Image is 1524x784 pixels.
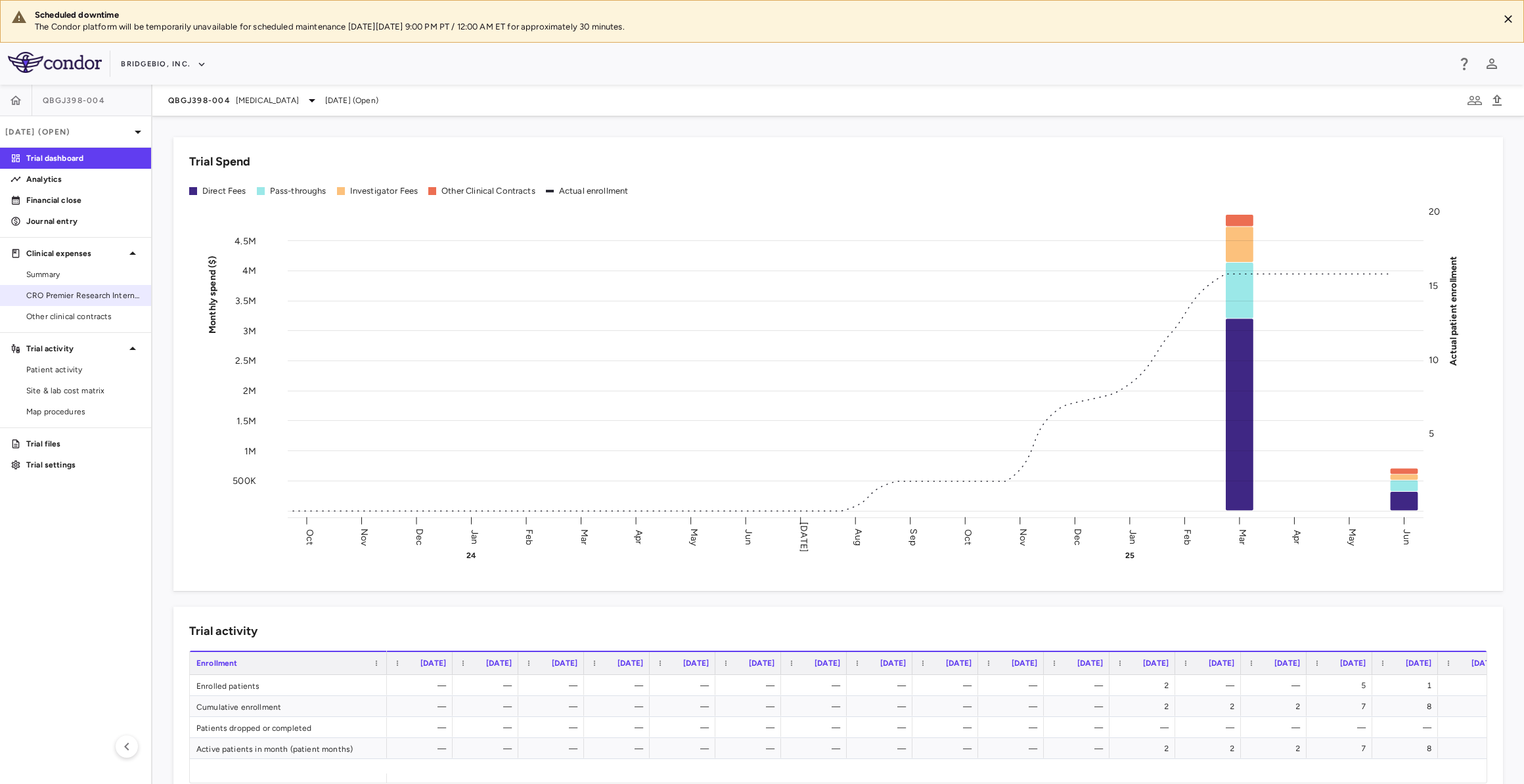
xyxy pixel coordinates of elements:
[727,738,774,759] div: —
[799,523,810,553] text: [DATE]
[26,406,141,418] span: Map procedures
[1056,717,1103,738] div: —
[26,311,141,322] span: Other clinical contracts
[924,696,972,717] div: —
[727,696,774,717] div: —
[1074,529,1085,546] text: Dec
[5,126,130,138] p: [DATE] (Open)
[1121,696,1169,717] div: 2
[420,659,446,668] span: [DATE]
[559,185,629,197] div: Actual enrollment
[26,438,141,450] p: Trial files
[121,54,206,75] button: BridgeBio, Inc.
[859,696,906,717] div: —
[189,622,258,640] h6: Trial activity
[524,529,535,545] text: Feb
[1121,675,1169,696] div: 2
[596,738,643,759] div: —
[270,185,326,197] div: Pass-throughs
[859,675,906,696] div: —
[1384,717,1431,738] div: —
[469,530,480,544] text: Jan
[1127,551,1136,560] text: 25
[399,675,446,696] div: —
[233,476,256,487] tspan: 500K
[1143,659,1169,668] span: [DATE]
[1056,696,1103,717] div: —
[1012,659,1037,668] span: [DATE]
[1384,738,1431,759] div: 8
[1187,738,1234,759] div: 2
[990,738,1037,759] div: —
[946,659,972,668] span: [DATE]
[1406,659,1431,668] span: [DATE]
[1340,659,1366,668] span: [DATE]
[464,717,512,738] div: —
[236,416,256,427] tspan: 1.5M
[793,696,840,717] div: —
[399,738,446,759] div: —
[1450,696,1497,717] div: 12
[244,446,256,457] tspan: 1M
[464,738,512,759] div: —
[1318,696,1366,717] div: 7
[727,675,774,696] div: —
[909,529,920,546] text: Sep
[359,529,370,546] text: Nov
[1431,428,1436,439] tspan: 5
[26,459,141,471] p: Trial settings
[1121,717,1169,738] div: —
[924,675,972,696] div: —
[26,269,141,280] span: Summary
[26,385,141,397] span: Site & lab cost matrix
[190,675,387,695] div: Enrolled patients
[634,530,645,544] text: Apr
[1184,529,1195,545] text: Feb
[990,696,1037,717] div: —
[464,675,512,696] div: —
[596,675,643,696] div: —
[242,265,256,276] tspan: 4M
[579,529,591,545] text: Mar
[1187,717,1234,738] div: —
[350,185,418,197] div: Investigator Fees
[1077,659,1103,668] span: [DATE]
[727,717,774,738] div: —
[243,326,256,337] tspan: 3M
[1450,717,1497,738] div: —
[596,696,643,717] div: —
[464,696,512,717] div: —
[1450,255,1461,366] tspan: Actual patient enrollment
[689,529,700,546] text: May
[1450,675,1497,696] div: 4
[617,659,643,668] span: [DATE]
[1349,529,1360,546] text: May
[1384,675,1431,696] div: 1
[1121,738,1169,759] div: 2
[43,95,105,106] span: QBGJ398-004
[304,529,315,545] text: Oct
[530,675,577,696] div: —
[1471,659,1497,668] span: [DATE]
[168,95,231,106] span: QBGJ398-004
[793,717,840,738] div: —
[8,52,102,73] img: logo-full-SnFGN8VE.png
[235,355,256,366] tspan: 2.5M
[243,385,256,397] tspan: 2M
[1404,530,1415,545] text: Jun
[399,696,446,717] div: —
[236,95,299,106] span: [MEDICAL_DATA]
[683,659,709,668] span: [DATE]
[990,717,1037,738] div: —
[35,21,1488,33] p: The Condor platform will be temporarily unavailable for scheduled maintenance [DATE][DATE] 9:00 P...
[964,529,975,545] text: Oct
[854,529,865,546] text: Aug
[1209,659,1234,668] span: [DATE]
[26,152,141,164] p: Trial dashboard
[26,290,141,301] span: CRO Premier Research International
[1431,354,1441,365] tspan: 10
[189,153,250,171] h6: Trial Spend
[1253,675,1300,696] div: —
[1129,530,1140,544] text: Jan
[235,295,256,307] tspan: 3.5M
